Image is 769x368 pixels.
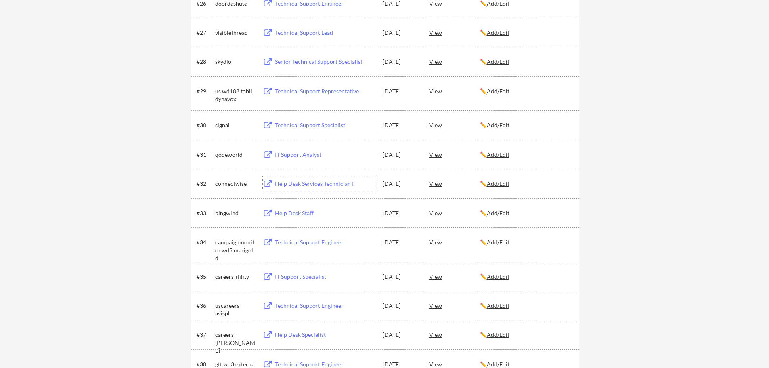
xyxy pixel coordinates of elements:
[215,209,256,217] div: pingwind
[215,273,256,281] div: careers-itility
[197,238,212,246] div: #34
[215,29,256,37] div: visiblethread
[275,29,375,37] div: Technical Support Lead
[429,147,480,162] div: View
[480,151,572,159] div: ✏️
[215,331,256,355] div: careers-[PERSON_NAME]
[487,331,509,338] u: Add/Edit
[480,58,572,66] div: ✏️
[480,87,572,95] div: ✏️
[487,29,509,36] u: Add/Edit
[480,209,572,217] div: ✏️
[487,180,509,187] u: Add/Edit
[429,25,480,40] div: View
[197,209,212,217] div: #33
[480,302,572,310] div: ✏️
[275,121,375,129] div: Technical Support Specialist
[480,29,572,37] div: ✏️
[480,273,572,281] div: ✏️
[215,121,256,129] div: signal
[487,151,509,158] u: Add/Edit
[383,29,418,37] div: [DATE]
[487,58,509,65] u: Add/Edit
[429,298,480,313] div: View
[429,327,480,342] div: View
[197,58,212,66] div: #28
[275,273,375,281] div: IT Support Specialist
[383,238,418,246] div: [DATE]
[383,58,418,66] div: [DATE]
[487,361,509,368] u: Add/Edit
[487,273,509,280] u: Add/Edit
[215,238,256,262] div: campaignmonitor.wd5.marigold
[480,180,572,188] div: ✏️
[197,29,212,37] div: #27
[275,151,375,159] div: IT Support Analyst
[197,180,212,188] div: #32
[487,88,509,95] u: Add/Edit
[197,331,212,339] div: #37
[275,209,375,217] div: Help Desk Staff
[215,180,256,188] div: connectwise
[197,121,212,129] div: #30
[429,235,480,249] div: View
[275,302,375,310] div: Technical Support Engineer
[429,84,480,98] div: View
[275,180,375,188] div: Help Desk Services Technician I
[215,58,256,66] div: skydio
[275,238,375,246] div: Technical Support Engineer
[480,331,572,339] div: ✏️
[197,87,212,95] div: #29
[429,269,480,284] div: View
[383,151,418,159] div: [DATE]
[480,238,572,246] div: ✏️
[429,176,480,191] div: View
[215,87,256,103] div: us.wd103.tobii_dynavox
[275,331,375,339] div: Help Desk Specialist
[383,302,418,310] div: [DATE]
[487,239,509,246] u: Add/Edit
[215,302,256,318] div: uscareers-avispl
[383,180,418,188] div: [DATE]
[480,121,572,129] div: ✏️
[383,273,418,281] div: [DATE]
[429,118,480,132] div: View
[383,87,418,95] div: [DATE]
[275,58,375,66] div: Senior Technical Support Specialist
[487,302,509,309] u: Add/Edit
[487,122,509,128] u: Add/Edit
[197,151,212,159] div: #31
[487,210,509,217] u: Add/Edit
[197,273,212,281] div: #35
[429,54,480,69] div: View
[383,121,418,129] div: [DATE]
[197,302,212,310] div: #36
[429,206,480,220] div: View
[383,331,418,339] div: [DATE]
[215,151,256,159] div: qodeworld
[383,209,418,217] div: [DATE]
[275,87,375,95] div: Technical Support Representative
